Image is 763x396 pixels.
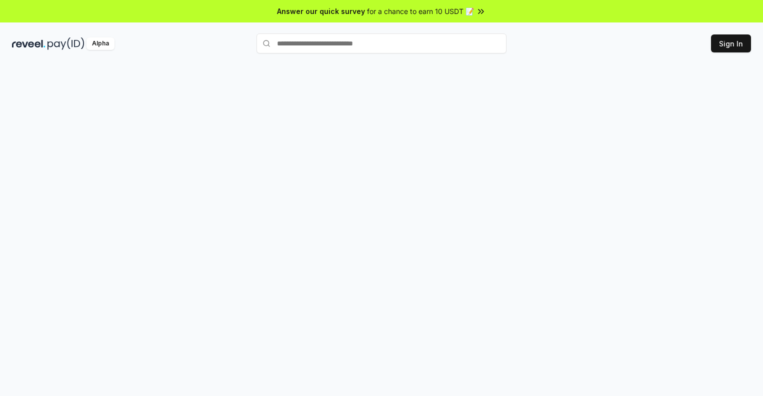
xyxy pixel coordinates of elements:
[277,6,365,16] span: Answer our quick survey
[367,6,474,16] span: for a chance to earn 10 USDT 📝
[86,37,114,50] div: Alpha
[711,34,751,52] button: Sign In
[12,37,45,50] img: reveel_dark
[47,37,84,50] img: pay_id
